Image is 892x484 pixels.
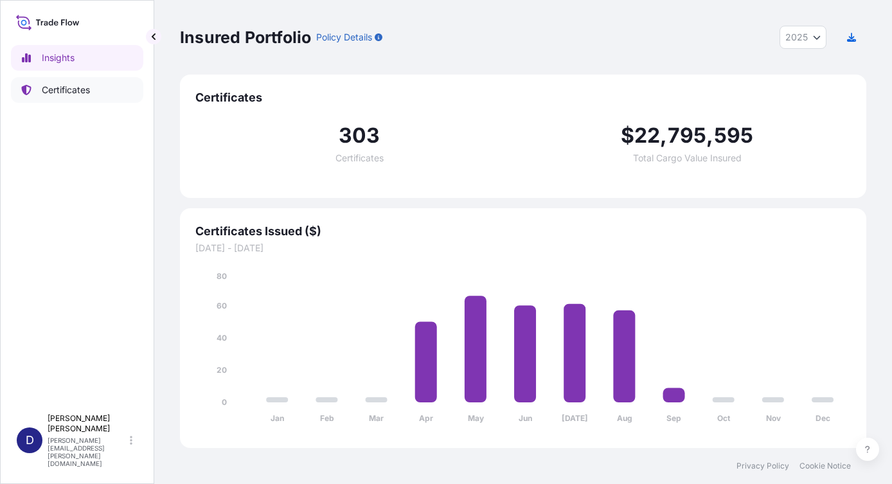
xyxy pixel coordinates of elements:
span: Certificates [335,154,384,163]
tspan: Dec [816,413,830,423]
tspan: Jan [271,413,284,423]
span: [DATE] - [DATE] [195,242,851,255]
p: Certificates [42,84,90,96]
span: , [660,125,667,146]
a: Privacy Policy [736,461,789,471]
button: Year Selector [780,26,826,49]
span: $ [621,125,634,146]
p: [PERSON_NAME] [PERSON_NAME] [48,413,127,434]
span: 303 [339,125,380,146]
span: Total Cargo Value Insured [633,154,742,163]
tspan: 40 [217,333,227,343]
tspan: 0 [222,397,227,407]
tspan: [DATE] [562,413,588,423]
a: Certificates [11,77,143,103]
tspan: Nov [766,413,781,423]
span: Certificates [195,90,851,105]
span: 595 [714,125,754,146]
tspan: Aug [617,413,632,423]
span: Certificates Issued ($) [195,224,851,239]
span: 2025 [785,31,808,44]
tspan: Feb [320,413,334,423]
tspan: 80 [217,271,227,281]
p: Insights [42,51,75,64]
tspan: 60 [217,301,227,310]
tspan: Oct [717,413,731,423]
p: Policy Details [316,31,372,44]
tspan: 20 [217,365,227,375]
tspan: Apr [419,413,433,423]
tspan: May [468,413,485,423]
p: Insured Portfolio [180,27,311,48]
span: 795 [668,125,707,146]
tspan: Jun [519,413,532,423]
span: 22 [634,125,660,146]
span: D [26,434,34,447]
a: Insights [11,45,143,71]
p: [PERSON_NAME][EMAIL_ADDRESS][PERSON_NAME][DOMAIN_NAME] [48,436,127,467]
tspan: Sep [666,413,681,423]
tspan: Mar [369,413,384,423]
span: , [706,125,713,146]
a: Cookie Notice [799,461,851,471]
